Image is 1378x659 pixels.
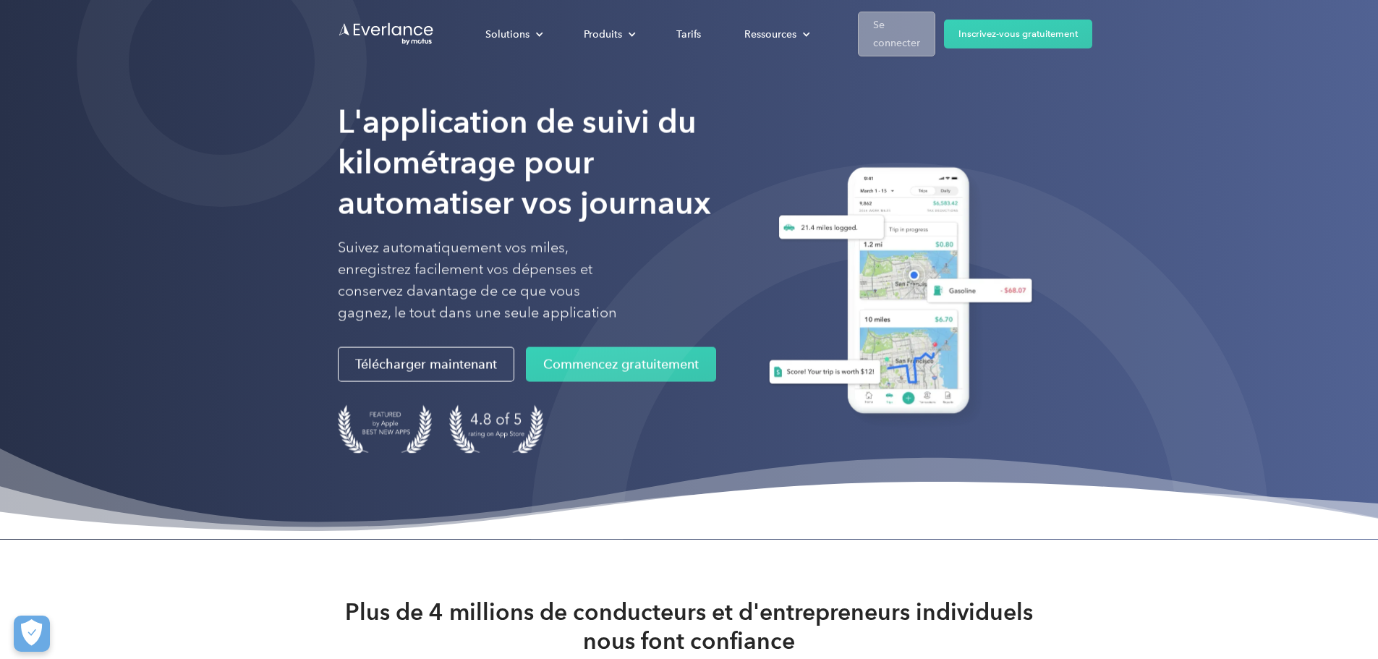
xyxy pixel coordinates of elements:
[338,103,711,222] font: L'application de suivi du kilométrage pour automatiser vos journaux
[584,28,622,41] font: Produits
[345,598,1033,655] font: Plus de 4 millions de conducteurs et d'entrepreneurs individuels nous font confiance
[744,28,796,41] font: Ressources
[14,616,50,652] button: Paramètres des cookies
[958,28,1078,39] font: Inscrivez-vous gratuitement
[944,20,1092,48] a: Inscrivez-vous gratuitement
[449,405,543,454] img: 4,9 sur 5 étoiles sur l'App Store
[526,347,716,382] a: Commencez gratuitement
[543,357,699,372] font: Commencez gratuitement
[569,22,647,47] div: Produits
[338,405,432,454] img: Badge des meilleures nouvelles applications d'Apple
[485,28,529,41] font: Solutions
[730,22,822,47] div: Ressources
[662,22,715,47] a: Tarifs
[338,22,435,46] a: Accéder à la page d'accueil
[355,357,497,372] font: Télécharger maintenant
[858,12,935,56] a: Se connecter
[338,347,514,382] a: Télécharger maintenant
[338,239,617,322] font: Suivez automatiquement vos miles, enregistrez facilement vos dépenses et conservez davantage de c...
[752,156,1041,430] img: Everlance, application de suivi du kilométrage, application de suivi des dépenses
[873,19,920,49] font: Se connecter
[676,28,701,41] font: Tarifs
[471,22,555,47] div: Solutions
